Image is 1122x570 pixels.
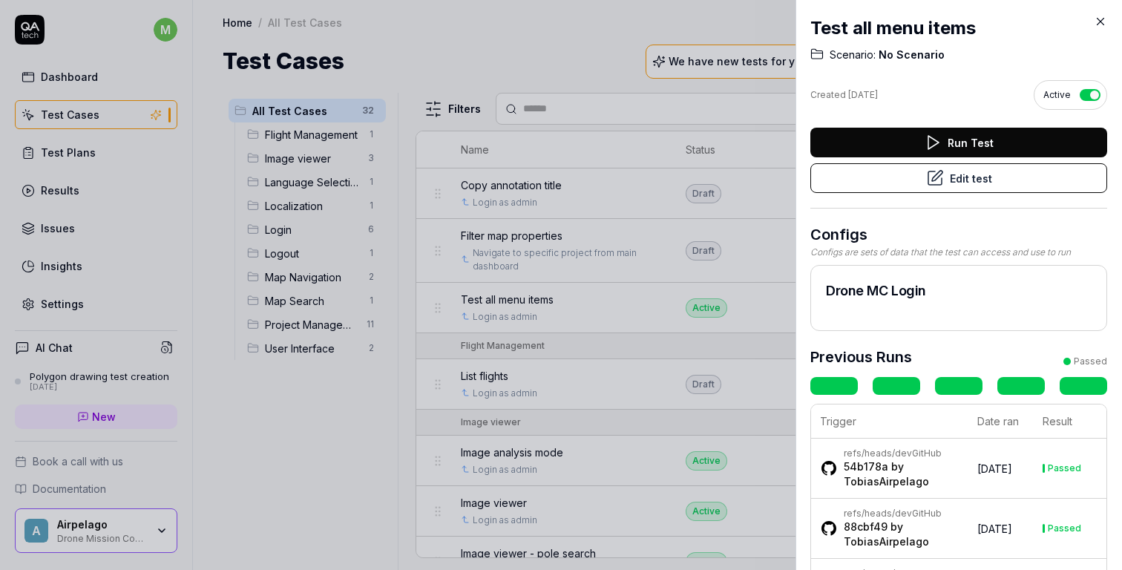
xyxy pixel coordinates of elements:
div: GitHub [844,448,962,459]
button: Edit test [810,163,1107,193]
h3: Previous Runs [810,346,912,368]
a: 88cbf49 [844,520,888,533]
div: Passed [1074,355,1107,368]
a: TobiasAirpelago [844,535,929,548]
div: by [844,459,962,489]
div: Passed [1048,524,1081,533]
h2: Test all menu items [810,15,1107,42]
div: Created [810,88,878,102]
div: Configs are sets of data that the test can access and use to run [810,246,1107,259]
button: Run Test [810,128,1107,157]
div: GitHub [844,508,962,520]
div: Passed [1048,464,1081,473]
a: TobiasAirpelago [844,475,929,488]
a: 54b178a [844,460,888,473]
th: Result [1034,404,1106,439]
span: Active [1043,88,1071,102]
th: Trigger [811,404,968,439]
span: No Scenario [876,47,945,62]
time: [DATE] [848,89,878,100]
th: Date ran [968,404,1034,439]
a: refs/heads/dev [844,508,912,519]
a: refs/heads/dev [844,448,912,459]
time: [DATE] [977,522,1012,535]
time: [DATE] [977,462,1012,475]
span: Scenario: [830,47,876,62]
h2: Drone MC Login [826,281,1092,301]
div: by [844,520,962,549]
h3: Configs [810,223,1107,246]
